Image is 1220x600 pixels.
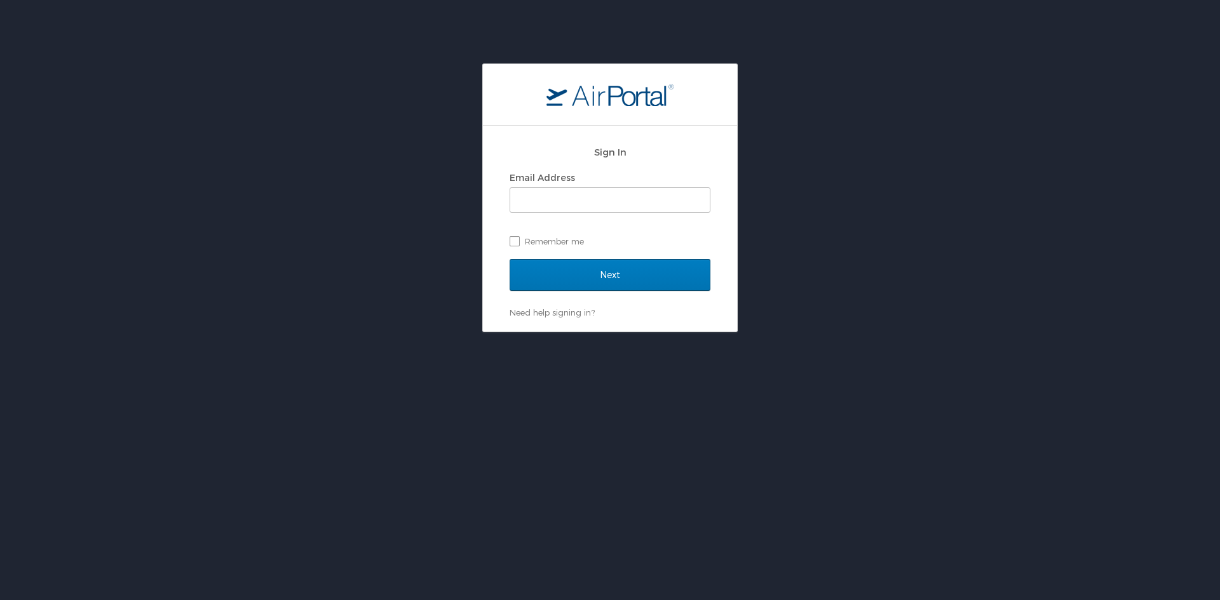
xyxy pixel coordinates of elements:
a: Need help signing in? [510,307,595,317]
label: Remember me [510,232,710,251]
input: Next [510,259,710,291]
img: logo [546,83,674,106]
label: Email Address [510,172,575,183]
h2: Sign In [510,145,710,159]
